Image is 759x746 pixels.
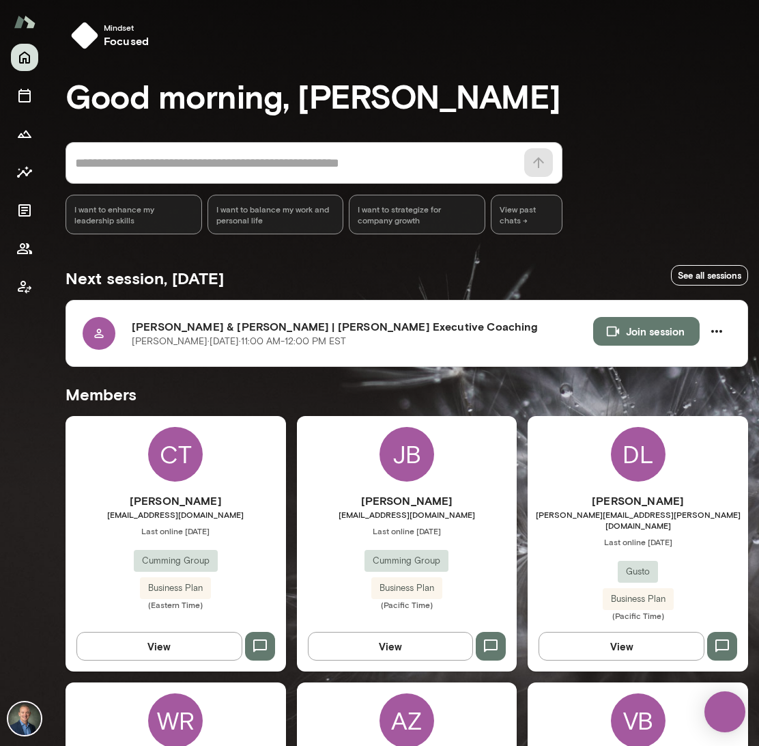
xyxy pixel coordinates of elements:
button: Mindsetfocused [66,16,160,55]
span: [EMAIL_ADDRESS][DOMAIN_NAME] [66,509,286,520]
img: Mento [14,9,35,35]
h3: Good morning, [PERSON_NAME] [66,77,748,115]
span: I want to enhance my leadership skills [74,204,193,225]
span: Last online [DATE] [528,536,748,547]
button: View [308,632,474,661]
span: Last online [DATE] [297,525,517,536]
h5: Members [66,383,748,405]
h6: [PERSON_NAME] [297,493,517,509]
button: Growth Plan [11,120,38,148]
span: Business Plan [140,581,211,595]
a: See all sessions [671,265,748,286]
span: Mindset [104,22,149,33]
h5: Next session, [DATE] [66,267,224,289]
img: Michael Alden [8,702,41,735]
div: I want to balance my work and personal life [207,195,344,234]
span: Business Plan [603,592,674,606]
button: View [539,632,704,661]
div: CT [148,427,203,482]
button: Members [11,235,38,262]
button: Join session [593,317,700,346]
div: I want to enhance my leadership skills [66,195,202,234]
span: [PERSON_NAME][EMAIL_ADDRESS][PERSON_NAME][DOMAIN_NAME] [528,509,748,531]
button: Documents [11,197,38,224]
img: mindset [71,22,98,49]
button: Sessions [11,82,38,109]
span: Cumming Group [134,554,218,568]
span: Cumming Group [364,554,448,568]
div: DL [611,427,665,482]
span: Last online [DATE] [66,525,286,536]
span: View past chats -> [491,195,562,234]
h6: [PERSON_NAME] [528,493,748,509]
h6: focused [104,33,149,49]
span: (Eastern Time) [66,599,286,610]
h6: [PERSON_NAME] [66,493,286,509]
button: Insights [11,158,38,186]
h6: [PERSON_NAME] & [PERSON_NAME] | [PERSON_NAME] Executive Coaching [132,318,593,335]
span: I want to balance my work and personal life [216,204,335,225]
div: JB [379,427,434,482]
span: (Pacific Time) [528,610,748,621]
span: [EMAIL_ADDRESS][DOMAIN_NAME] [297,509,517,520]
span: (Pacific Time) [297,599,517,610]
p: [PERSON_NAME] · [DATE] · 11:00 AM-12:00 PM EST [132,335,346,348]
button: View [76,632,242,661]
div: I want to strategize for company growth [349,195,485,234]
span: I want to strategize for company growth [358,204,476,225]
button: Home [11,44,38,71]
button: Client app [11,273,38,301]
span: Business Plan [371,581,442,595]
span: Gusto [618,565,658,579]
